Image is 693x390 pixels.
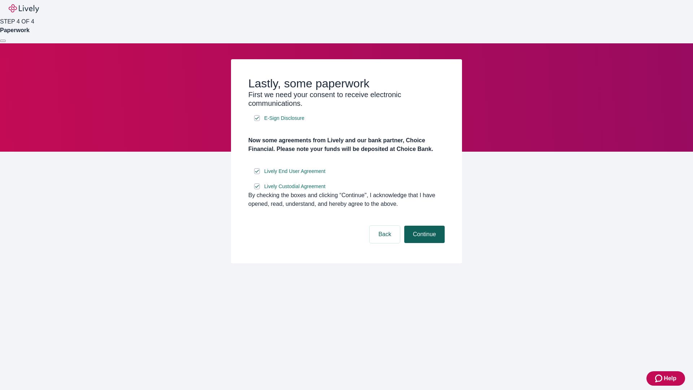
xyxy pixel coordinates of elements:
button: Continue [404,226,445,243]
button: Zendesk support iconHelp [646,371,685,386]
h2: Lastly, some paperwork [248,77,445,90]
a: e-sign disclosure document [263,167,327,176]
h4: Now some agreements from Lively and our bank partner, Choice Financial. Please note your funds wi... [248,136,445,153]
a: e-sign disclosure document [263,114,306,123]
span: Lively End User Agreement [264,168,326,175]
div: By checking the boxes and clicking “Continue", I acknowledge that I have opened, read, understand... [248,191,445,208]
a: e-sign disclosure document [263,182,327,191]
button: Back [370,226,400,243]
h3: First we need your consent to receive electronic communications. [248,90,445,108]
span: E-Sign Disclosure [264,114,304,122]
span: Help [664,374,676,383]
span: Lively Custodial Agreement [264,183,326,190]
svg: Zendesk support icon [655,374,664,383]
img: Lively [9,4,39,13]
